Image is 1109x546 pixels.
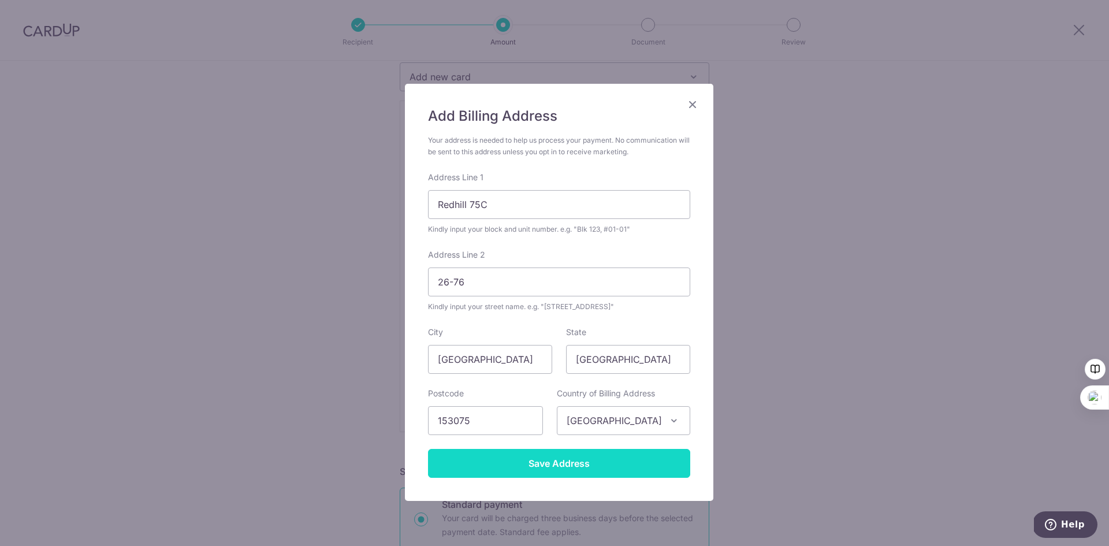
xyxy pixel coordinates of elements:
[428,172,483,183] label: Address Line 1
[428,224,690,235] div: Kindly input your block and unit number. e.g. "Blk 123, #01-01"
[428,326,443,338] label: City
[686,98,699,112] button: Close
[557,406,690,435] span: Singapore
[428,301,690,313] div: Kindly input your street name. e.g. "[STREET_ADDRESS]"
[428,388,464,399] label: Postcode
[428,135,690,158] div: Your address is needed to help us process your payment. No communication will be sent to this add...
[428,107,690,125] h5: Add Billing Address
[1034,511,1097,540] iframe: Opens a widget where you can find more information
[428,449,690,478] input: Save Address
[557,388,655,399] label: Country of Billing Address
[428,249,485,261] label: Address Line 2
[557,407,690,434] span: Singapore
[566,326,586,338] label: State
